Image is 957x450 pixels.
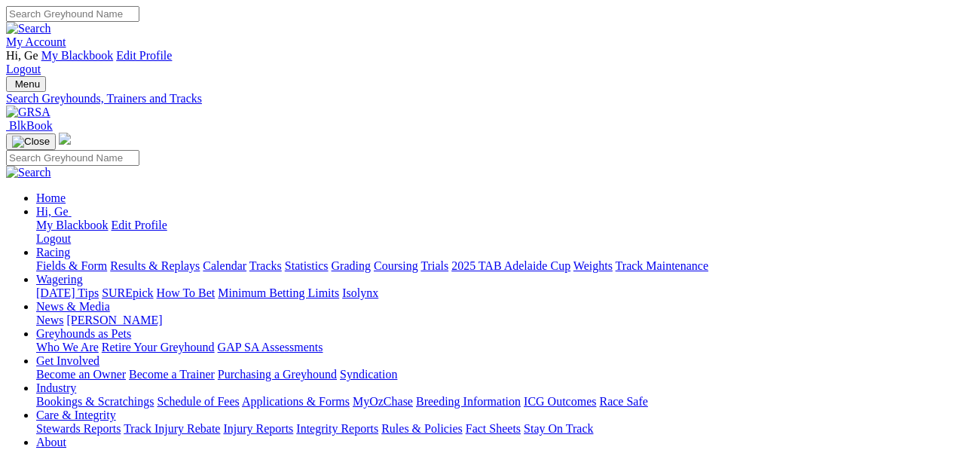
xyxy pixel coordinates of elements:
[36,191,66,204] a: Home
[36,341,951,354] div: Greyhounds as Pets
[157,286,216,299] a: How To Bet
[36,314,951,327] div: News & Media
[66,314,162,326] a: [PERSON_NAME]
[36,300,110,313] a: News & Media
[6,6,139,22] input: Search
[36,368,126,381] a: Become an Owner
[15,78,40,90] span: Menu
[6,63,41,75] a: Logout
[420,259,448,272] a: Trials
[249,259,282,272] a: Tracks
[36,286,951,300] div: Wagering
[381,422,463,435] a: Rules & Policies
[6,76,46,92] button: Toggle navigation
[36,273,83,286] a: Wagering
[332,259,371,272] a: Grading
[9,119,53,132] span: BlkBook
[340,368,397,381] a: Syndication
[285,259,329,272] a: Statistics
[466,422,521,435] a: Fact Sheets
[36,259,107,272] a: Fields & Form
[36,259,951,273] div: Racing
[36,219,109,231] a: My Blackbook
[36,422,951,436] div: Care & Integrity
[116,49,172,62] a: Edit Profile
[218,286,339,299] a: Minimum Betting Limits
[36,368,951,381] div: Get Involved
[374,259,418,272] a: Coursing
[36,219,951,246] div: Hi, Ge
[41,49,114,62] a: My Blackbook
[524,395,596,408] a: ICG Outcomes
[6,49,38,62] span: Hi, Ge
[36,286,99,299] a: [DATE] Tips
[6,22,51,35] img: Search
[36,314,63,326] a: News
[353,395,413,408] a: MyOzChase
[6,49,951,76] div: My Account
[342,286,378,299] a: Isolynx
[218,341,323,354] a: GAP SA Assessments
[102,286,153,299] a: SUREpick
[218,368,337,381] a: Purchasing a Greyhound
[36,205,72,218] a: Hi, Ge
[36,246,70,259] a: Racing
[524,422,593,435] a: Stay On Track
[36,395,951,409] div: Industry
[451,259,570,272] a: 2025 TAB Adelaide Cup
[6,150,139,166] input: Search
[203,259,246,272] a: Calendar
[110,259,200,272] a: Results & Replays
[157,395,239,408] a: Schedule of Fees
[124,422,220,435] a: Track Injury Rebate
[6,133,56,150] button: Toggle navigation
[112,219,167,231] a: Edit Profile
[6,35,66,48] a: My Account
[36,395,154,408] a: Bookings & Scratchings
[36,354,99,367] a: Get Involved
[242,395,350,408] a: Applications & Forms
[129,368,215,381] a: Become a Trainer
[102,341,215,354] a: Retire Your Greyhound
[36,422,121,435] a: Stewards Reports
[599,395,647,408] a: Race Safe
[6,119,53,132] a: BlkBook
[59,133,71,145] img: logo-grsa-white.png
[12,136,50,148] img: Close
[36,205,69,218] span: Hi, Ge
[296,422,378,435] a: Integrity Reports
[573,259,613,272] a: Weights
[416,395,521,408] a: Breeding Information
[6,106,50,119] img: GRSA
[36,327,131,340] a: Greyhounds as Pets
[616,259,708,272] a: Track Maintenance
[36,341,99,354] a: Who We Are
[6,92,951,106] a: Search Greyhounds, Trainers and Tracks
[36,232,71,245] a: Logout
[6,166,51,179] img: Search
[36,409,116,421] a: Care & Integrity
[36,381,76,394] a: Industry
[36,436,66,448] a: About
[223,422,293,435] a: Injury Reports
